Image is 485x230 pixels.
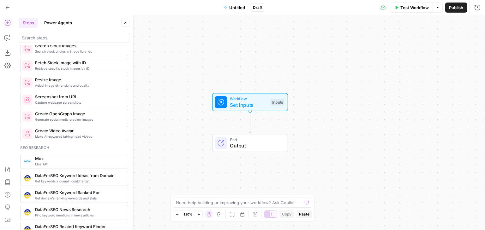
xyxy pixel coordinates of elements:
span: DataForSEO Related Keyword Finder [35,223,123,230]
span: Resize Image [35,77,123,83]
g: Edge from start to end [249,111,251,133]
span: Moz [35,155,123,162]
span: Search stock photos in image libraries [35,49,123,54]
img: pyizt6wx4h99f5rkgufsmugliyey [24,113,31,120]
input: Search steps [22,35,127,41]
img: vjoh3p9kohnippxyp1brdnq6ymi1 [24,209,31,216]
div: Seo research [20,145,128,151]
span: Find keyword mentions in news articles [35,213,123,218]
span: Workflow [230,96,267,102]
span: Adjust image dimensions and quality [35,83,123,88]
span: Get domain's ranking keywords and stats [35,196,123,201]
span: Draft [253,5,262,10]
button: Untitled [220,3,249,13]
div: EndOutput [191,134,309,152]
div: WorkflowSet InputsInputs [191,93,309,111]
span: DataForSEO Keyword Ranked For [35,189,123,196]
span: Capture webpage screenshots [35,100,123,105]
img: 3iojl28do7crl10hh26nxau20pae [24,192,31,198]
span: 120% [183,212,192,217]
span: Generate social media preview images [35,117,123,122]
img: qj0lddqgokrswkyaqb1p9cmo0sp5 [24,175,31,181]
button: Steps [19,18,38,28]
div: Inputs [271,99,284,106]
span: Output [230,142,281,149]
button: Test Workflow [391,3,433,13]
span: End [230,136,281,142]
span: Make AI-powered talking head videos [35,134,123,139]
button: Publish [445,3,467,13]
span: Untitled [229,4,245,11]
span: Create Video Avatar [35,128,123,134]
span: Get keywords a domain could target [35,179,123,184]
span: Test Workflow [400,4,429,11]
button: Power Agents [40,18,76,28]
span: Screenshot from URL [35,94,123,100]
button: Copy [279,210,294,218]
span: Create OpenGraph Image [35,111,123,117]
span: Fetch Stock Image with ID [35,60,123,66]
span: DataForSEO News Research [35,206,123,213]
span: Set Inputs [230,101,267,109]
img: rmejigl5z5mwnxpjlfq225817r45 [24,130,31,137]
span: Search Stock Images [35,43,123,49]
span: DataForSEO Keyword Ideas from Domain [35,172,123,179]
span: Copy [282,211,291,217]
span: Paste [299,211,309,217]
span: Publish [449,4,463,11]
button: Paste [296,210,312,218]
span: Retrieve specific stock images by ID [35,66,123,71]
span: Moz API [35,162,123,167]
